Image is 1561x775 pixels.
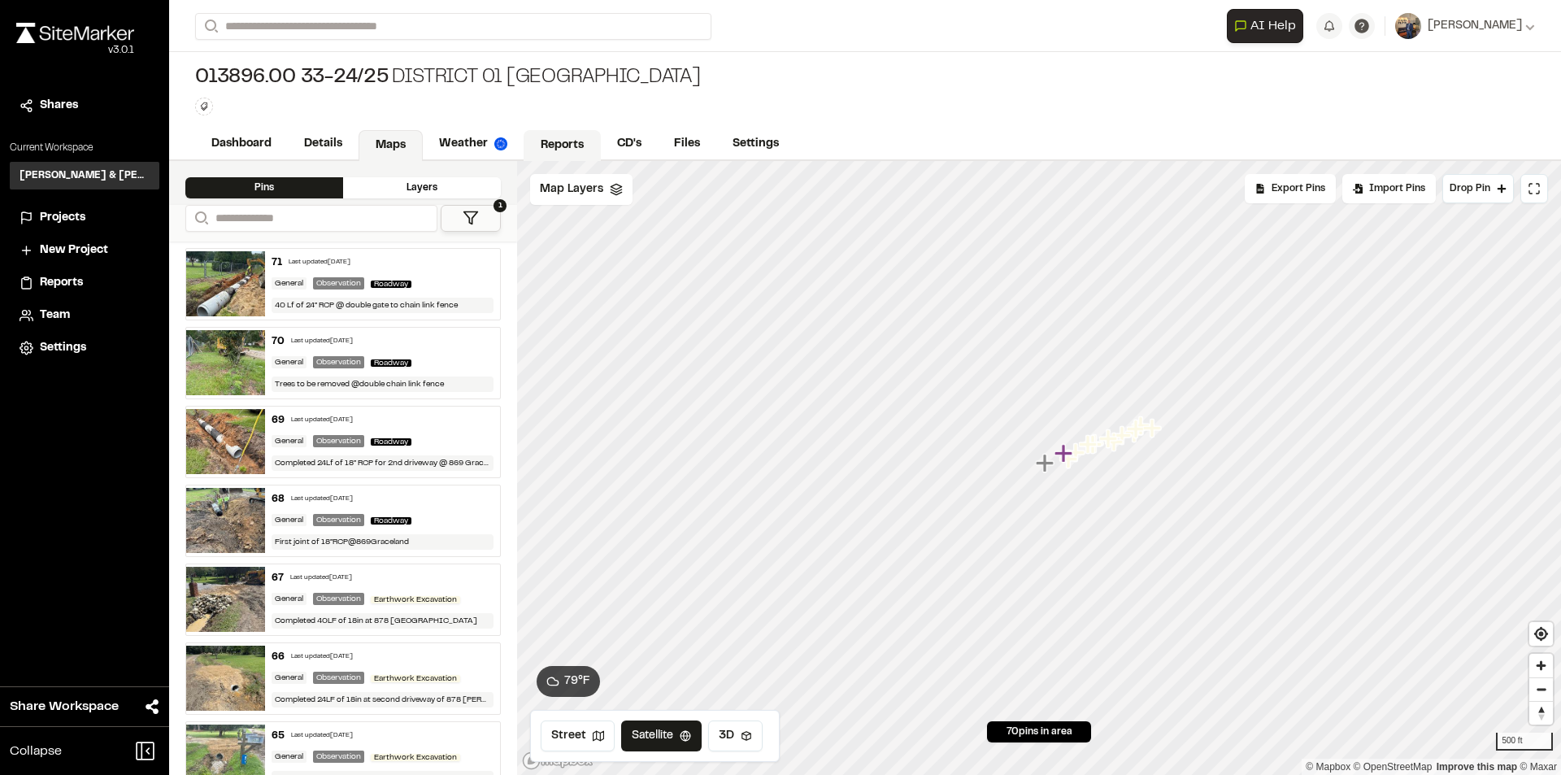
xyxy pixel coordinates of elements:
div: General [272,514,307,526]
div: 68 [272,492,285,507]
div: Map marker [1132,416,1153,437]
img: file [186,251,265,316]
a: Weather [423,128,524,159]
span: Earthwork Excavation [371,596,460,603]
div: Oh geez...please don't... [16,43,134,58]
a: Team [20,307,150,324]
div: Last updated [DATE] [291,337,353,346]
span: Earthwork Excavation [371,675,460,682]
div: Observation [313,356,364,368]
a: Map feedback [1437,761,1517,773]
span: 79 ° F [564,673,590,690]
div: Map marker [1143,418,1164,439]
canvas: Map [517,161,1561,775]
img: file [186,488,265,553]
div: Map marker [1054,443,1076,464]
div: Map marker [1099,429,1120,450]
div: Last updated [DATE] [289,258,350,268]
button: Edit Tags [195,98,213,115]
span: Import Pins [1369,181,1425,196]
button: Find my location [1529,622,1553,646]
img: User [1395,13,1421,39]
span: Zoom in [1529,654,1553,677]
span: Settings [40,339,86,357]
button: 3D [708,721,763,751]
button: Search [185,205,215,232]
img: file [186,646,265,711]
img: file [186,409,265,474]
div: Observation [313,514,364,526]
span: [PERSON_NAME] [1428,17,1522,35]
span: Zoom out [1529,678,1553,701]
span: Share Workspace [10,697,119,716]
span: New Project [40,242,108,259]
a: Settings [20,339,150,357]
div: Last updated [DATE] [290,573,352,583]
button: [PERSON_NAME] [1395,13,1535,39]
div: Last updated [DATE] [291,652,353,662]
a: Maps [359,130,423,161]
div: Map marker [1113,425,1134,446]
div: Map marker [1059,449,1081,470]
div: Observation [313,435,364,447]
a: Dashboard [195,128,288,159]
div: Completed 40LF of 18in at 878 [GEOGRAPHIC_DATA] [272,613,494,629]
div: General [272,751,307,763]
div: No pins available to export [1245,174,1336,203]
div: Map marker [1085,433,1107,455]
div: General [272,593,307,605]
div: 66 [272,650,285,664]
a: Maxar [1520,761,1557,773]
img: file [186,567,265,632]
div: Completed 24Lf of 18” RCP for 2nd driveway @ 869 Graceland [272,455,494,471]
a: Settings [716,128,795,159]
div: 40 Lf of 24” RCP @ double gate to chain link fence [272,298,494,313]
span: 70 pins in area [1007,725,1072,739]
div: Completed 24LF of 18in at second driveway of 878 [PERSON_NAME] [272,692,494,708]
span: Roadway [371,281,411,288]
span: Collapse [10,742,62,761]
div: Observation [313,751,364,763]
div: General [272,277,307,290]
span: Reset bearing to north [1529,702,1553,725]
span: Roadway [371,438,411,446]
button: Reset bearing to north [1529,701,1553,725]
a: Mapbox [1306,761,1350,773]
p: Current Workspace [10,141,159,155]
a: Reports [20,274,150,292]
button: Search [195,13,224,40]
div: 70 [272,334,285,349]
button: Satellite [621,721,702,751]
div: 67 [272,571,284,586]
div: Map marker [1067,442,1088,464]
span: Roadway [371,359,411,367]
a: Details [288,128,359,159]
div: 500 ft [1496,733,1553,751]
a: Files [658,128,716,159]
div: District 01 [GEOGRAPHIC_DATA] [195,65,701,91]
span: Drop Pin [1450,181,1490,196]
h3: [PERSON_NAME] & [PERSON_NAME] Inc. [20,168,150,183]
div: Layers [343,177,501,198]
div: General [272,435,307,447]
span: 1 [494,199,507,212]
div: Observation [313,277,364,290]
button: 79°F [537,666,600,697]
a: OpenStreetMap [1354,761,1433,773]
button: 1 [441,205,501,232]
div: Map marker [1105,432,1126,453]
span: Export Pins [1272,181,1325,196]
div: Map marker [1125,423,1146,444]
div: 71 [272,255,282,270]
button: Street [541,721,615,751]
img: file [186,330,265,395]
span: Roadway [371,517,411,525]
div: General [272,356,307,368]
div: Last updated [DATE] [291,731,353,741]
span: AI Help [1250,16,1296,36]
div: Open AI Assistant [1227,9,1310,43]
button: Open AI Assistant [1227,9,1303,43]
button: Drop Pin [1442,174,1514,203]
a: Reports [524,130,601,161]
